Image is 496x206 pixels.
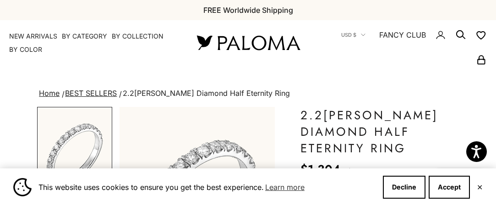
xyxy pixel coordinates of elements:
[65,89,117,98] a: BEST SELLERS
[203,4,293,16] p: FREE Worldwide Shipping
[38,108,111,199] img: #WhiteGold
[300,107,459,156] h1: 2.2[PERSON_NAME] Diamond Half Eternity Ring
[37,87,459,100] nav: breadcrumbs
[379,29,426,41] a: FANCY CLUB
[9,45,42,54] summary: By Color
[341,31,356,39] span: USD $
[13,178,32,196] img: Cookie banner
[322,20,487,65] nav: Secondary navigation
[348,166,369,177] compare-at-price: $1,630
[37,107,112,200] button: Go to item 1
[39,89,60,98] a: Home
[9,32,57,41] a: NEW ARRIVALS
[264,180,306,194] a: Learn more
[9,32,175,54] nav: Primary navigation
[429,176,470,199] button: Accept
[477,184,483,190] button: Close
[112,32,164,41] summary: By Collection
[383,176,425,199] button: Decline
[62,32,107,41] summary: By Category
[300,160,340,178] sale-price: $1,304
[38,180,376,194] span: This website uses cookies to ensure you get the best experience.
[123,89,290,98] span: 2.2[PERSON_NAME] Diamond Half Eternity Ring
[341,31,365,39] button: USD $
